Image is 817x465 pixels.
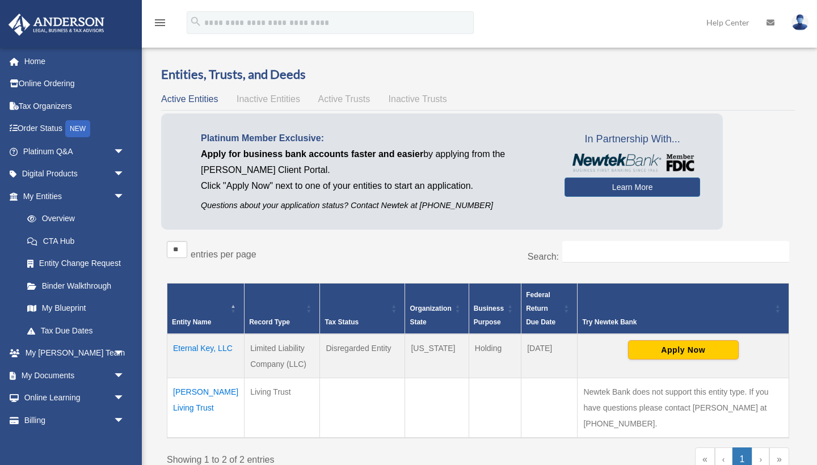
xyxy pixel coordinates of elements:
a: Billingarrow_drop_down [8,409,142,432]
label: Search: [528,252,559,261]
a: Tax Due Dates [16,319,136,342]
a: My Blueprint [16,297,136,320]
th: Try Newtek Bank : Activate to sort [578,283,789,334]
span: arrow_drop_down [113,140,136,163]
a: Order StatusNEW [8,117,142,141]
a: My [PERSON_NAME] Teamarrow_drop_down [8,342,142,365]
th: Organization State: Activate to sort [405,283,469,334]
i: menu [153,16,167,29]
span: Organization State [410,305,451,326]
th: Business Purpose: Activate to sort [469,283,521,334]
div: Try Newtek Bank [582,315,772,329]
span: Inactive Trusts [389,94,447,104]
a: CTA Hub [16,230,136,252]
a: Tax Organizers [8,95,142,117]
td: [PERSON_NAME] Living Trust [167,378,245,438]
span: Active Entities [161,94,218,104]
button: Apply Now [628,340,739,360]
span: arrow_drop_down [113,185,136,208]
a: Learn More [565,177,700,197]
span: Inactive Entities [237,94,300,104]
a: Digital Productsarrow_drop_down [8,163,142,185]
a: Online Ordering [8,73,142,95]
a: menu [153,20,167,29]
a: Overview [16,208,130,230]
a: Entity Change Request [16,252,136,275]
img: NewtekBankLogoSM.png [570,154,694,172]
i: search [189,15,202,28]
th: Federal Return Due Date: Activate to sort [521,283,578,334]
span: Apply for business bank accounts faster and easier [201,149,423,159]
a: Home [8,50,142,73]
a: Binder Walkthrough [16,274,136,297]
a: My Entitiesarrow_drop_down [8,185,136,208]
img: User Pic [791,14,808,31]
img: Anderson Advisors Platinum Portal [5,14,108,36]
span: arrow_drop_down [113,364,136,387]
th: Tax Status: Activate to sort [320,283,405,334]
p: Click "Apply Now" next to one of your entities to start an application. [201,178,548,194]
span: arrow_drop_down [113,409,136,432]
div: NEW [65,120,90,137]
span: Business Purpose [474,305,504,326]
a: Online Learningarrow_drop_down [8,387,142,409]
span: Federal Return Due Date [526,291,555,326]
span: Active Trusts [318,94,370,104]
span: Entity Name [172,318,211,326]
td: Living Trust [245,378,320,438]
h3: Entities, Trusts, and Deeds [161,66,795,83]
p: Platinum Member Exclusive: [201,130,548,146]
p: by applying from the [PERSON_NAME] Client Portal. [201,146,548,178]
span: Tax Status [325,318,359,326]
td: Limited Liability Company (LLC) [245,334,320,378]
a: My Documentsarrow_drop_down [8,364,142,387]
td: [DATE] [521,334,578,378]
span: In Partnership With... [565,130,700,149]
th: Record Type: Activate to sort [245,283,320,334]
td: Holding [469,334,521,378]
th: Entity Name: Activate to invert sorting [167,283,245,334]
span: arrow_drop_down [113,342,136,365]
span: arrow_drop_down [113,163,136,186]
td: Newtek Bank does not support this entity type. If you have questions please contact [PERSON_NAME]... [578,378,789,438]
span: Record Type [249,318,290,326]
td: [US_STATE] [405,334,469,378]
td: Eternal Key, LLC [167,334,245,378]
label: entries per page [191,250,256,259]
a: Platinum Q&Aarrow_drop_down [8,140,142,163]
p: Questions about your application status? Contact Newtek at [PHONE_NUMBER] [201,198,548,213]
span: arrow_drop_down [113,387,136,410]
td: Disregarded Entity [320,334,405,378]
